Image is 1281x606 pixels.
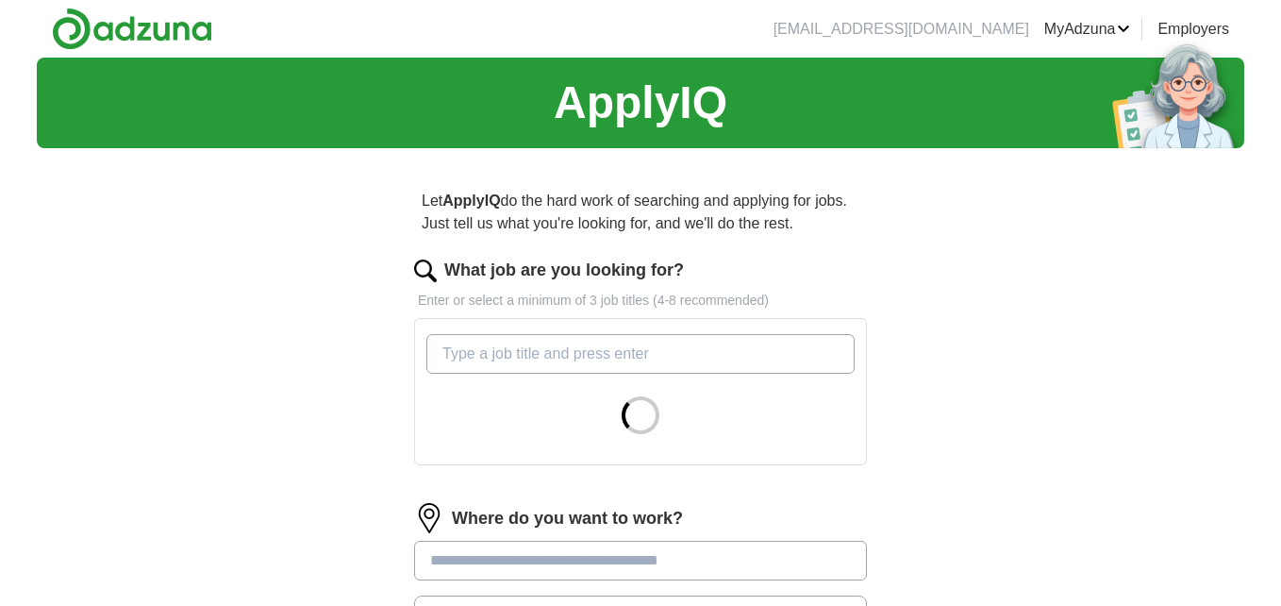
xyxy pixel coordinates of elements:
img: search.png [414,260,437,282]
h1: ApplyIQ [554,69,727,137]
p: Let do the hard work of searching and applying for jobs. Just tell us what you're looking for, an... [414,182,867,243]
a: MyAdzuna [1044,18,1131,41]
label: Where do you want to work? [452,506,683,531]
label: What job are you looking for? [444,258,684,283]
input: Type a job title and press enter [426,334,855,374]
strong: ApplyIQ [442,193,500,209]
img: Adzuna logo [52,8,212,50]
a: Employers [1157,18,1229,41]
p: Enter or select a minimum of 3 job titles (4-8 recommended) [414,291,867,311]
img: location.png [414,503,444,533]
li: [EMAIL_ADDRESS][DOMAIN_NAME] [774,18,1029,41]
